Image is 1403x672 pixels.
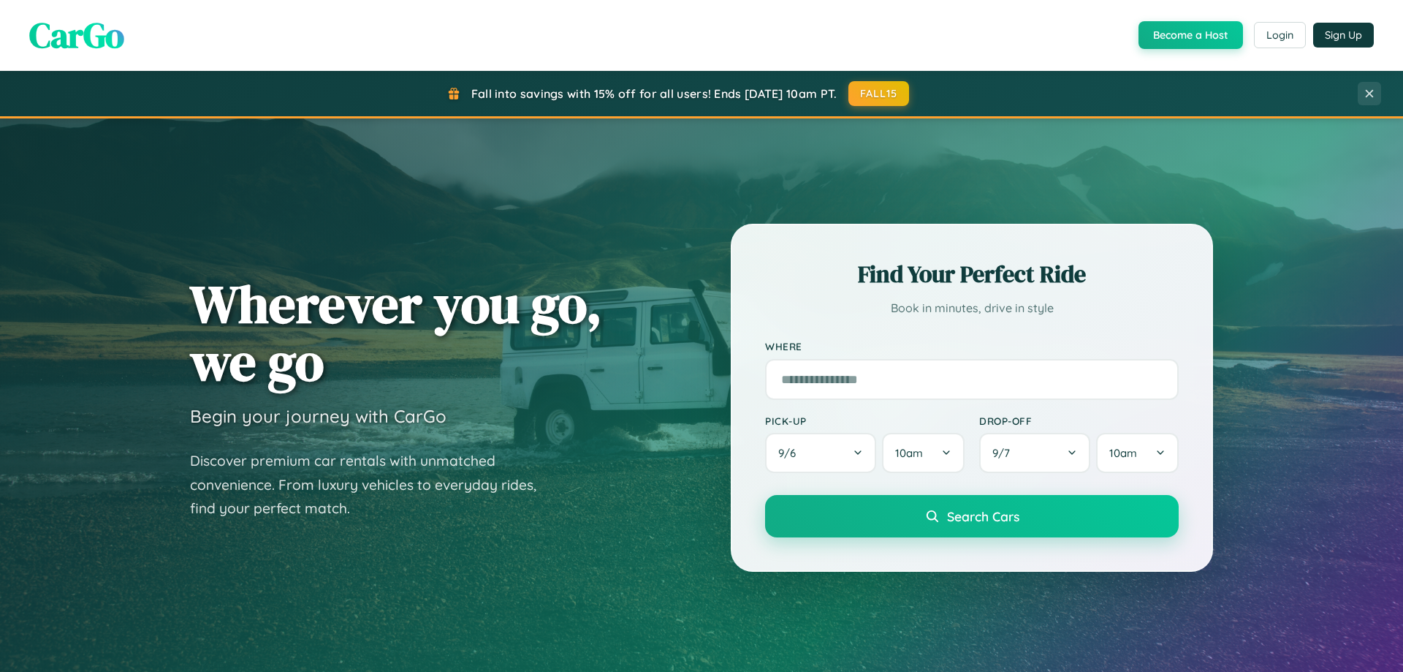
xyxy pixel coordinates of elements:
[778,446,803,460] span: 9 / 6
[765,258,1179,290] h2: Find Your Perfect Ride
[992,446,1017,460] span: 9 / 7
[471,86,837,101] span: Fall into savings with 15% off for all users! Ends [DATE] 10am PT.
[190,275,602,390] h1: Wherever you go, we go
[979,415,1179,427] label: Drop-off
[1138,21,1243,49] button: Become a Host
[882,433,965,473] button: 10am
[765,495,1179,537] button: Search Cars
[1109,446,1137,460] span: 10am
[765,433,876,473] button: 9/6
[1313,23,1374,48] button: Sign Up
[895,446,923,460] span: 10am
[29,11,124,59] span: CarGo
[765,341,1179,353] label: Where
[979,433,1090,473] button: 9/7
[848,81,910,106] button: FALL15
[190,449,555,521] p: Discover premium car rentals with unmatched convenience. From luxury vehicles to everyday rides, ...
[190,405,446,427] h3: Begin your journey with CarGo
[1096,433,1179,473] button: 10am
[765,298,1179,319] p: Book in minutes, drive in style
[947,508,1019,524] span: Search Cars
[765,415,965,427] label: Pick-up
[1254,22,1306,48] button: Login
